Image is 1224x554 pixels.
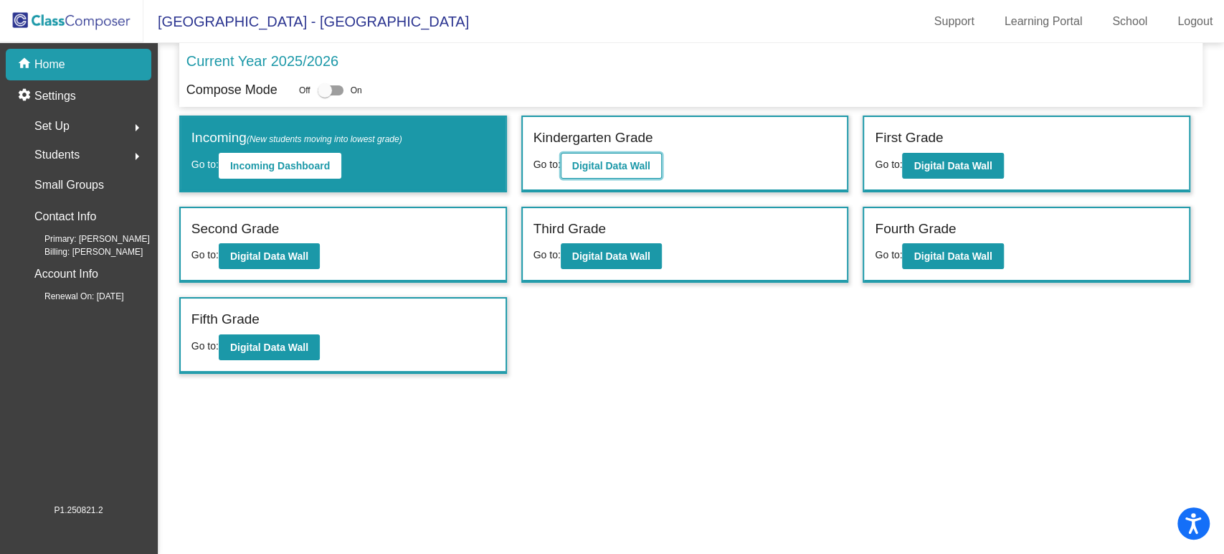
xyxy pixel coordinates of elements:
span: Go to: [533,249,561,260]
p: Small Groups [34,175,104,195]
b: Digital Data Wall [914,160,992,172]
p: Account Info [34,264,98,284]
mat-icon: arrow_right [128,148,146,165]
label: Incoming [191,128,402,149]
span: Go to: [875,249,902,260]
a: Support [923,10,986,33]
p: Contact Info [34,207,96,227]
span: (New students moving into lowest grade) [247,134,402,144]
span: Renewal On: [DATE] [22,290,123,303]
b: Digital Data Wall [572,160,650,172]
b: Incoming Dashboard [230,160,330,172]
b: Digital Data Wall [230,250,308,262]
button: Digital Data Wall [902,243,1003,269]
span: Go to: [191,340,219,352]
span: Go to: [191,249,219,260]
button: Digital Data Wall [902,153,1003,179]
span: Students [34,145,80,165]
label: First Grade [875,128,943,149]
b: Digital Data Wall [572,250,650,262]
span: Billing: [PERSON_NAME] [22,245,143,258]
p: Current Year 2025/2026 [186,50,338,72]
p: Compose Mode [186,80,277,100]
mat-icon: home [17,56,34,73]
button: Digital Data Wall [219,334,320,360]
b: Digital Data Wall [914,250,992,262]
span: Go to: [875,159,902,170]
mat-icon: settings [17,88,34,105]
span: [GEOGRAPHIC_DATA] - [GEOGRAPHIC_DATA] [143,10,469,33]
button: Digital Data Wall [561,153,662,179]
mat-icon: arrow_right [128,119,146,136]
a: Logout [1166,10,1224,33]
span: On [351,84,362,97]
span: Primary: [PERSON_NAME] [22,233,150,245]
button: Digital Data Wall [561,243,662,269]
label: Fifth Grade [191,309,260,330]
label: Fourth Grade [875,219,956,240]
p: Settings [34,88,76,105]
label: Second Grade [191,219,280,240]
a: Learning Portal [993,10,1094,33]
label: Third Grade [533,219,606,240]
p: Home [34,56,65,73]
button: Incoming Dashboard [219,153,341,179]
label: Kindergarten Grade [533,128,653,149]
button: Digital Data Wall [219,243,320,269]
a: School [1101,10,1159,33]
span: Go to: [533,159,561,170]
span: Go to: [191,159,219,170]
span: Set Up [34,116,70,136]
span: Off [299,84,310,97]
b: Digital Data Wall [230,342,308,353]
